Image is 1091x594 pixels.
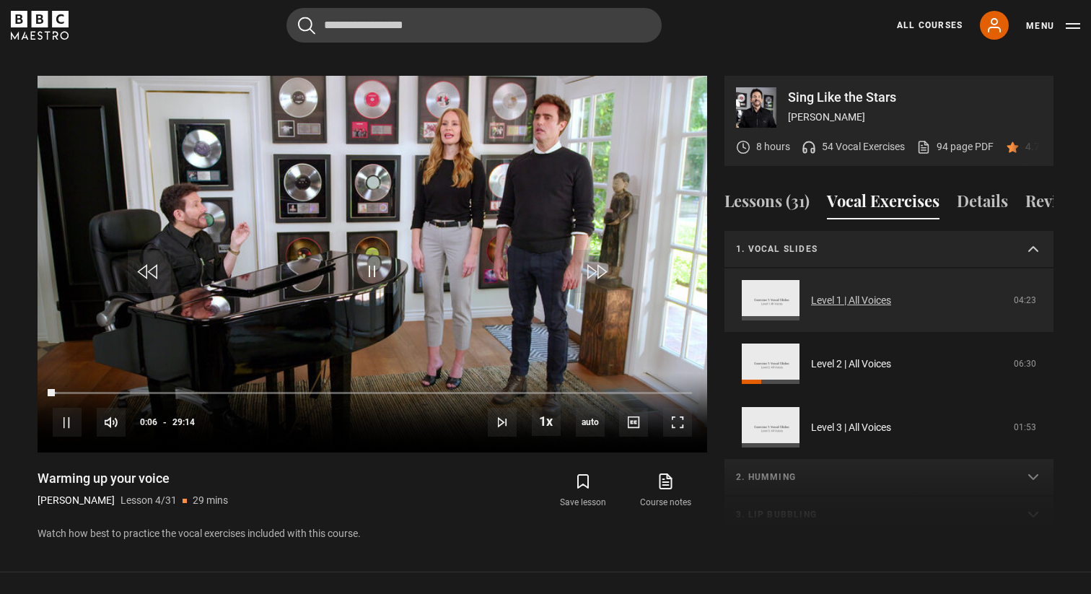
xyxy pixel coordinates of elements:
[532,407,561,436] button: Playback Rate
[663,408,692,437] button: Fullscreen
[811,357,891,372] a: Level 2 | All Voices
[11,11,69,40] svg: BBC Maestro
[97,408,126,437] button: Mute
[788,91,1042,104] p: Sing Like the Stars
[38,493,115,508] p: [PERSON_NAME]
[53,392,692,395] div: Progress Bar
[576,408,605,437] div: Current quality: 360p
[488,408,517,437] button: Next Lesson
[897,19,963,32] a: All Courses
[576,408,605,437] span: auto
[827,189,939,219] button: Vocal Exercises
[1026,19,1080,33] button: Toggle navigation
[172,409,195,435] span: 29:14
[298,17,315,35] button: Submit the search query
[38,470,228,487] h1: Warming up your voice
[724,189,810,219] button: Lessons (31)
[788,110,1042,125] p: [PERSON_NAME]
[811,420,891,435] a: Level 3 | All Voices
[724,231,1053,268] summary: 1. Vocal slides
[121,493,177,508] p: Lesson 4/31
[140,409,157,435] span: 0:06
[822,139,905,154] p: 54 Vocal Exercises
[38,526,707,541] p: Watch how best to practice the vocal exercises included with this course.
[736,243,1007,255] p: 1. Vocal slides
[625,470,707,512] a: Course notes
[957,189,1008,219] button: Details
[542,470,624,512] button: Save lesson
[756,139,790,154] p: 8 hours
[916,139,994,154] a: 94 page PDF
[193,493,228,508] p: 29 mins
[38,76,707,453] video-js: Video Player
[811,293,891,308] a: Level 1 | All Voices
[286,8,662,43] input: Search
[53,408,82,437] button: Pause
[163,417,167,427] span: -
[619,408,648,437] button: Captions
